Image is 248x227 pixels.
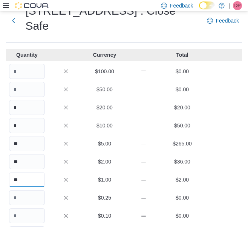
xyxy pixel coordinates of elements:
p: $50.00 [87,86,122,93]
input: Quantity [9,82,45,97]
input: Quantity [9,154,45,169]
input: Quantity [9,100,45,115]
p: $0.00 [164,86,200,93]
p: $1.00 [87,176,122,183]
input: Quantity [9,136,45,151]
p: $20.00 [164,104,200,111]
p: $36.00 [164,158,200,165]
p: $265.00 [164,140,200,147]
div: Dora Pereira [233,1,242,10]
p: $0.10 [87,212,122,219]
input: Dark Mode [199,2,215,9]
a: Feedback [204,13,242,28]
p: $0.00 [164,212,200,219]
p: Quantity [9,51,45,59]
p: Total [164,51,200,59]
img: Cova [15,2,49,9]
h1: [STREET_ADDRESS] : Close Safe [25,3,199,33]
span: DP [234,1,241,10]
p: $10.00 [87,122,122,129]
input: Quantity [9,172,45,187]
button: Next [6,13,21,28]
p: Currency [87,51,122,59]
p: $2.00 [87,158,122,165]
p: $0.00 [164,194,200,201]
input: Quantity [9,190,45,205]
p: $20.00 [87,104,122,111]
p: | [228,1,230,10]
span: Feedback [170,2,193,9]
input: Quantity [9,118,45,133]
input: Quantity [9,64,45,79]
p: $2.00 [164,176,200,183]
p: $0.00 [164,68,200,75]
span: Feedback [216,17,239,24]
p: $50.00 [164,122,200,129]
p: $5.00 [87,140,122,147]
p: $0.25 [87,194,122,201]
p: $100.00 [87,68,122,75]
input: Quantity [9,208,45,223]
